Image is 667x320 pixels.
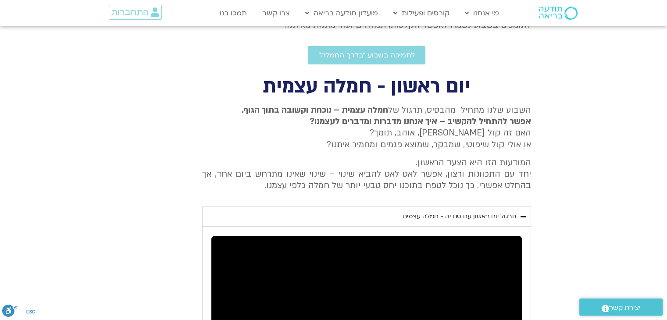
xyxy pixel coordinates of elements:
[403,211,516,222] div: תרגול יום ראשון עם סנדיה - חמלה עצמית
[308,46,425,64] a: לתמיכה בשבוע ״בדרך החמלה״
[202,157,531,192] p: המודעות הזו היא הצעד הראשון. יחד עם התכוונות ורצון, אפשר לאט לאט להביא שינוי – שינוי שאינו מתרחש ...
[202,104,531,151] p: השבוע שלנו מתחיל מהבסיס, תרגול של האם זה קול [PERSON_NAME], אוהב, תומך? או אולי קול שיפוטי, שמבקר...
[609,302,641,314] span: יצירת קשר
[579,299,663,316] a: יצירת קשר
[301,5,382,21] a: מועדון תודעה בריאה
[258,5,294,21] a: צרו קשר
[109,5,162,20] a: התחברות
[111,7,149,17] span: התחברות
[202,78,531,96] h2: יום ראשון - חמלה עצמית
[202,206,531,227] summary: תרגול יום ראשון עם סנדיה - חמלה עצמית
[389,5,454,21] a: קורסים ופעילות
[539,7,578,20] img: תודעה בריאה
[215,5,251,21] a: תמכו בנו
[318,51,415,59] span: לתמיכה בשבוע ״בדרך החמלה״
[460,5,503,21] a: מי אנחנו
[242,104,531,127] strong: חמלה עצמית – נוכחת וקשובה בתוך הגוף. אפשר להתחיל להקשיב – איך אנחנו מדברות ומדברים לעצמנו?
